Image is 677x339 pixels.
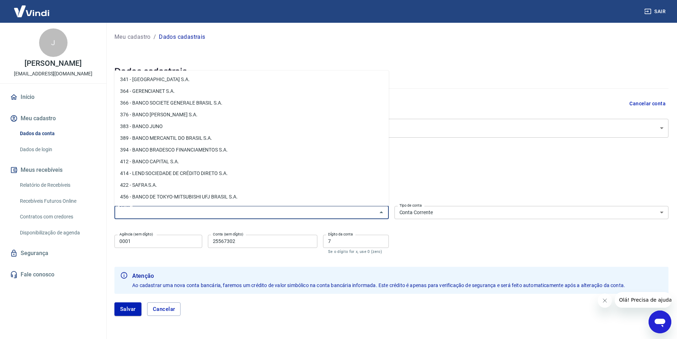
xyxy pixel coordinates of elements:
[114,85,389,97] li: 364 - GERENCIANET S.A.
[159,33,205,41] p: Dados cadastrais
[147,302,181,316] button: Cancelar
[14,70,92,78] p: [EMAIL_ADDRESS][DOMAIN_NAME]
[376,207,386,217] button: Fechar
[399,203,422,208] label: Tipo de conta
[114,144,389,156] li: 394 - BANCO BRADESCO FINANCIAMENTOS S.A.
[17,126,98,141] a: Dados da conta
[114,109,389,121] li: 376 - BANCO [PERSON_NAME] S.A.
[9,245,98,261] a: Segurança
[643,5,668,18] button: Sair
[154,33,156,41] p: /
[9,0,55,22] img: Vindi
[598,293,612,308] iframe: Fechar mensagem
[114,74,389,85] li: 341 - [GEOGRAPHIC_DATA] S.A.
[328,232,353,237] label: Dígito da conta
[114,191,389,203] li: 456 - BANCO DE TOKYO-MITSUBISHI UFJ BRASIL S.A.
[114,132,389,144] li: 389 - BANCO MERCANTIL DO BRASIL S.A.
[17,178,98,192] a: Relatório de Recebíveis
[213,232,243,237] label: Conta (sem dígito)
[114,119,668,138] div: 50.022.544 [PERSON_NAME]
[114,97,389,109] li: 366 - BANCO SOCIETE GENERALE BRASIL S.A.
[17,194,98,208] a: Recebíveis Futuros Online
[627,97,668,110] button: Cancelar conta
[114,179,389,191] li: 422 - SAFRA S.A.
[9,111,98,126] button: Meu cadastro
[114,33,151,41] a: Meu cadastro
[119,232,153,237] label: Agência (sem dígito)
[649,311,671,333] iframe: Botão para abrir a janela de mensagens
[25,60,81,67] p: [PERSON_NAME]
[114,121,389,132] li: 383 - BANCO JUNO
[4,5,60,11] span: Olá! Precisa de ajuda?
[17,210,98,224] a: Contratos com credores
[114,156,389,168] li: 412 - BANCO CAPITAL S.A.
[119,203,130,208] label: Banco
[17,142,98,157] a: Dados de login
[132,282,625,288] span: Ao cadastrar uma nova conta bancária, faremos um crédito de valor simbólico na conta bancária inf...
[114,203,389,214] li: 461 - ASAAS GESTAO FINANCEIRA S.A
[114,65,668,77] h5: Dados cadastrais
[9,267,98,282] a: Fale conosco
[9,89,98,105] a: Início
[39,28,68,57] div: J
[615,292,671,308] iframe: Mensagem da empresa
[114,168,389,179] li: 414 - LEND SOCIEDADE DE CRÉDITO DIRETO S.A.
[328,249,384,254] p: Se o dígito for x, use 0 (zero)
[132,272,625,280] b: Atenção
[114,302,141,316] button: Salvar
[17,226,98,240] a: Disponibilização de agenda
[9,162,98,178] button: Meus recebíveis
